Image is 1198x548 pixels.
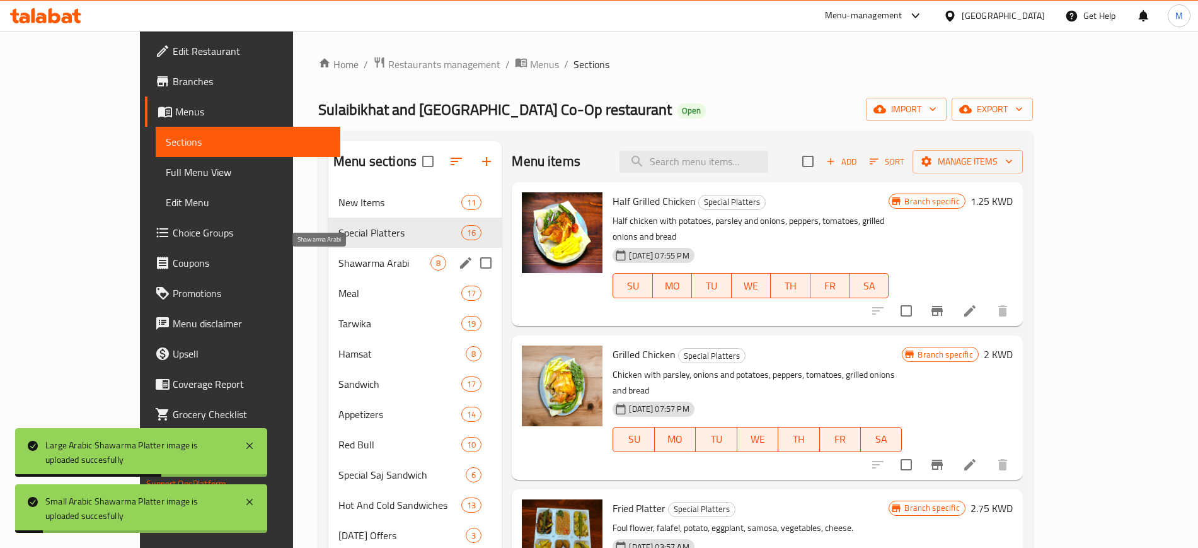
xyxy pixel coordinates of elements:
button: Branch-specific-item [922,450,952,480]
span: Menus [175,104,330,119]
div: Special Platters [698,195,766,210]
li: / [364,57,368,72]
span: Hot And Cold Sandwiches [338,498,461,513]
span: Upsell [173,346,330,361]
span: 17 [462,288,481,300]
div: Tarwika19 [328,308,502,339]
button: delete [988,296,1018,326]
a: Menus [145,96,340,127]
span: Grilled Chicken [613,345,676,364]
img: Half Grilled Chicken [522,192,602,273]
span: Fried Platter [613,499,665,518]
span: Red Bull [338,437,461,452]
button: TH [771,273,810,298]
div: Special Saj Sandwich6 [328,460,502,490]
span: Coupons [173,255,330,271]
div: Red Bull10 [328,429,502,460]
div: items [430,255,446,271]
span: Shawarma Arabi [338,255,430,271]
div: items [461,407,481,422]
span: Appetizers [338,407,461,422]
img: Grilled Chicken [522,346,602,426]
h2: Menu sections [333,152,417,171]
div: Menu-management [825,8,902,23]
h6: 1.25 KWD [970,192,1013,210]
span: 19 [462,318,481,330]
button: MO [653,273,692,298]
div: Hamsat8 [328,339,502,369]
span: WE [742,430,773,448]
span: TH [776,277,805,295]
div: New Items11 [328,187,502,218]
div: items [461,286,481,301]
span: TU [701,430,732,448]
span: Select to update [893,298,919,324]
div: Sandwich17 [328,369,502,399]
span: Branch specific [899,502,964,514]
div: items [461,316,481,331]
span: SU [618,277,647,295]
span: Sort items [861,152,913,172]
button: WE [732,273,771,298]
span: MO [658,277,687,295]
a: Edit Restaurant [145,36,340,66]
span: Sections [166,134,330,149]
button: SA [861,427,902,452]
div: items [461,376,481,392]
a: Restaurants management [373,56,500,73]
span: SU [618,430,649,448]
span: Promotions [173,286,330,301]
span: Select to update [893,452,919,478]
div: Special Platters16 [328,218,502,248]
div: Open [677,103,706,119]
div: Meal17 [328,278,502,308]
span: Full Menu View [166,165,330,180]
span: M [1175,9,1183,23]
span: [DATE] 07:57 PM [624,403,694,415]
div: Meal [338,286,461,301]
span: import [876,102,936,117]
button: WE [737,427,778,452]
button: FR [820,427,861,452]
button: Branch-specific-item [922,296,952,326]
p: Chicken with parsley, onions and potatoes, peppers, tomatoes, grilled onions and bread [613,367,902,399]
span: 8 [431,257,446,269]
span: TH [783,430,814,448]
nav: breadcrumb [318,56,1033,73]
span: Edit Menu [166,195,330,210]
button: TU [696,427,737,452]
div: [GEOGRAPHIC_DATA] [962,9,1045,23]
span: Coverage Report [173,376,330,392]
button: FR [810,273,850,298]
span: export [962,102,1023,117]
a: Menu disclaimer [145,308,340,339]
span: Hamsat [338,346,466,361]
div: Appetizers14 [328,399,502,429]
a: Support.OpsPlatform [146,475,226,492]
a: Upsell [145,339,340,369]
span: Special Platters [338,225,461,240]
button: MO [655,427,696,452]
span: 6 [466,469,481,481]
button: export [952,98,1033,121]
span: Grocery Checklist [173,407,330,422]
span: Menu disclaimer [173,316,330,331]
span: Open [677,105,706,116]
span: Menus [530,57,559,72]
button: edit [456,254,475,272]
span: Special Platters [699,195,765,209]
a: Full Menu View [156,157,340,187]
a: Branches [145,66,340,96]
span: Edit Restaurant [173,44,330,59]
span: Tarwika [338,316,461,331]
span: Sections [573,57,609,72]
span: Sort [870,154,904,169]
span: [DATE] 07:55 PM [624,250,694,262]
h6: 2 KWD [984,346,1013,363]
